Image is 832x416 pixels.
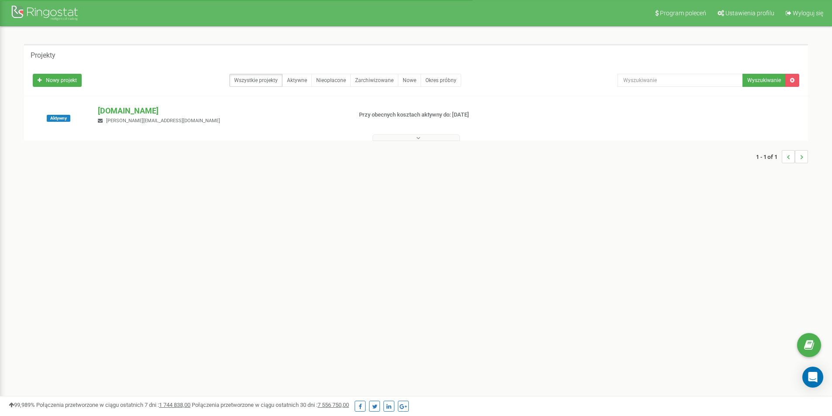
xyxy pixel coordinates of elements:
[742,74,786,87] button: Wyszukiwanie
[36,402,190,408] span: Połączenia przetworzone w ciągu ostatnich 7 dni :
[311,74,351,87] a: Nieopłacone
[9,402,35,408] span: 99,989%
[421,74,461,87] a: Okres próbny
[106,118,220,124] span: [PERSON_NAME][EMAIL_ADDRESS][DOMAIN_NAME]
[318,402,349,408] u: 7 556 750,00
[282,74,312,87] a: Aktywne
[756,141,808,172] nav: ...
[33,74,82,87] a: Nowy projekt
[660,10,706,17] span: Program poleceń
[350,74,398,87] a: Zarchiwizowane
[31,52,55,59] h5: Projekty
[756,150,782,163] span: 1 - 1 of 1
[159,402,190,408] u: 1 744 838,00
[98,105,345,117] p: [DOMAIN_NAME]
[618,74,743,87] input: Wyszukiwanie
[359,111,541,119] p: Przy obecnych kosztach aktywny do: [DATE]
[229,74,283,87] a: Wszystkie projekty
[725,10,774,17] span: Ustawienia profilu
[802,367,823,388] div: Open Intercom Messenger
[793,10,823,17] span: Wyloguj się
[47,115,70,122] span: Aktywny
[398,74,421,87] a: Nowe
[192,402,349,408] span: Połączenia przetworzone w ciągu ostatnich 30 dni :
